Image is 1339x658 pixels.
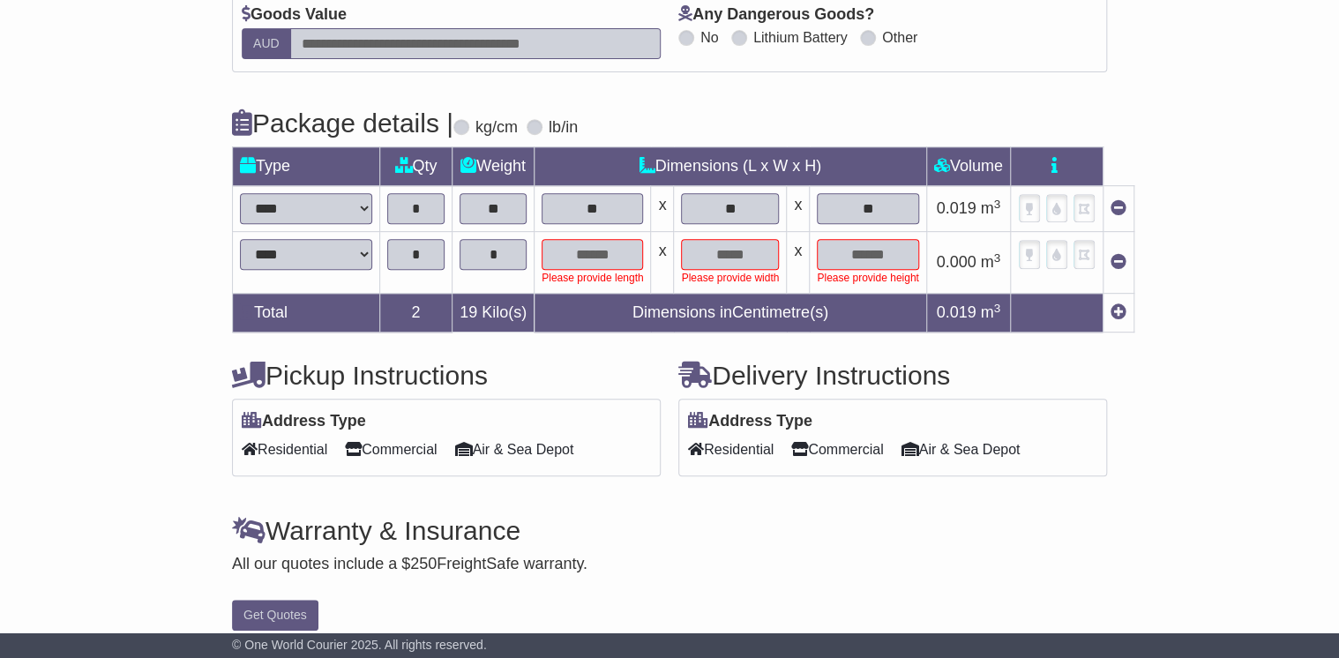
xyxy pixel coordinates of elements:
a: Add new item [1111,303,1126,321]
a: Remove this item [1111,253,1126,271]
a: Remove this item [1111,199,1126,217]
label: Goods Value [242,5,347,25]
td: Dimensions in Centimetre(s) [535,294,927,333]
span: Residential [688,436,774,463]
td: Kilo(s) [453,294,535,333]
sup: 3 [993,251,1000,265]
label: Other [882,29,917,46]
div: All our quotes include a $ FreightSafe warranty. [232,555,1107,574]
td: Weight [453,147,535,186]
td: x [651,232,674,294]
td: 2 [380,294,453,333]
label: Any Dangerous Goods? [678,5,874,25]
label: Address Type [242,412,366,431]
sup: 3 [993,302,1000,315]
span: 250 [410,555,437,572]
label: AUD [242,28,291,59]
label: No [700,29,718,46]
h4: Pickup Instructions [232,361,661,390]
td: x [787,186,810,232]
td: Dimensions (L x W x H) [535,147,927,186]
span: Commercial [791,436,883,463]
span: m [980,253,1000,271]
label: kg/cm [475,118,518,138]
span: 0.019 [936,199,976,217]
span: © One World Courier 2025. All rights reserved. [232,638,487,652]
label: lb/in [549,118,578,138]
span: Commercial [345,436,437,463]
span: m [980,199,1000,217]
sup: 3 [993,198,1000,211]
button: Get Quotes [232,600,318,631]
td: Qty [380,147,453,186]
span: Air & Sea Depot [455,436,574,463]
span: 19 [460,303,477,321]
span: Residential [242,436,327,463]
span: 0.000 [936,253,976,271]
h4: Warranty & Insurance [232,516,1107,545]
td: Type [233,147,380,186]
h4: Package details | [232,108,453,138]
label: Address Type [688,412,812,431]
td: Volume [926,147,1010,186]
td: Total [233,294,380,333]
h4: Delivery Instructions [678,361,1107,390]
td: x [651,186,674,232]
span: Air & Sea Depot [901,436,1021,463]
div: Please provide length [542,270,643,286]
div: Please provide height [817,270,918,286]
label: Lithium Battery [753,29,848,46]
span: m [980,303,1000,321]
span: 0.019 [936,303,976,321]
div: Please provide width [681,270,779,286]
td: x [787,232,810,294]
